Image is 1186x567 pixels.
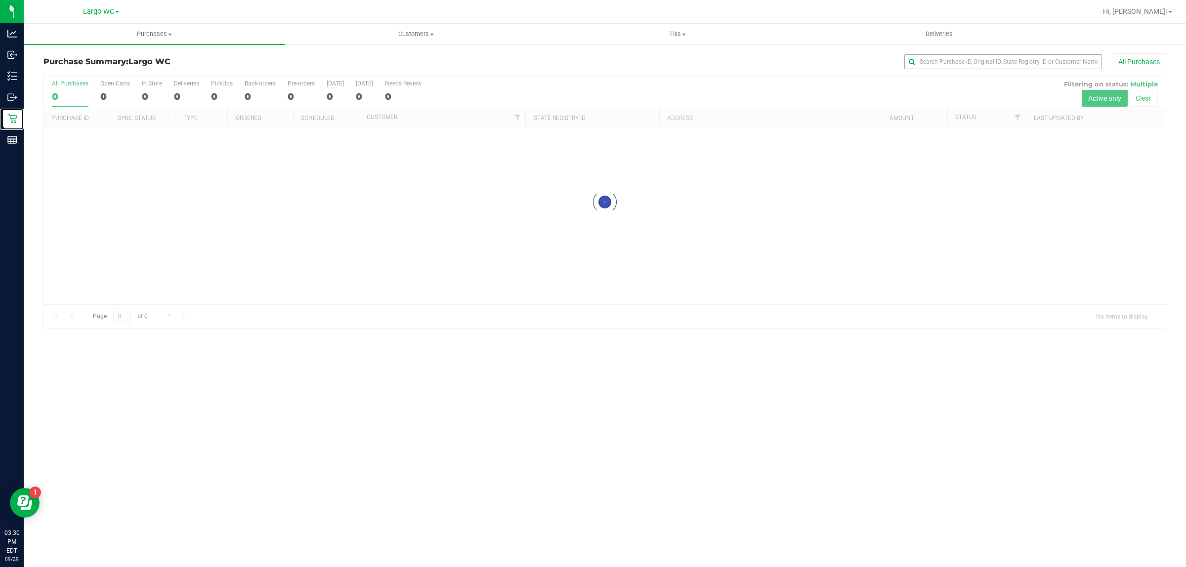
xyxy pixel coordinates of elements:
iframe: Resource center [10,488,40,518]
span: Largo WC [83,7,114,16]
inline-svg: Retail [7,114,17,123]
span: Hi, [PERSON_NAME]! [1103,7,1167,15]
span: Largo WC [128,57,170,66]
p: 09/29 [4,555,19,563]
input: Search Purchase ID, Original ID, State Registry ID or Customer Name... [904,54,1102,69]
a: Purchases [24,24,285,44]
h3: Purchase Summary: [43,57,418,66]
button: All Purchases [1112,53,1166,70]
a: Deliveries [808,24,1070,44]
a: Customers [285,24,547,44]
span: Deliveries [912,30,966,39]
inline-svg: Inbound [7,50,17,60]
span: Tills [547,30,807,39]
a: Tills [547,24,808,44]
iframe: Resource center unread badge [29,486,41,498]
inline-svg: Outbound [7,92,17,102]
inline-svg: Analytics [7,29,17,39]
inline-svg: Inventory [7,71,17,81]
p: 03:30 PM EDT [4,528,19,555]
span: Purchases [24,30,285,39]
span: Customers [286,30,546,39]
inline-svg: Reports [7,135,17,145]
